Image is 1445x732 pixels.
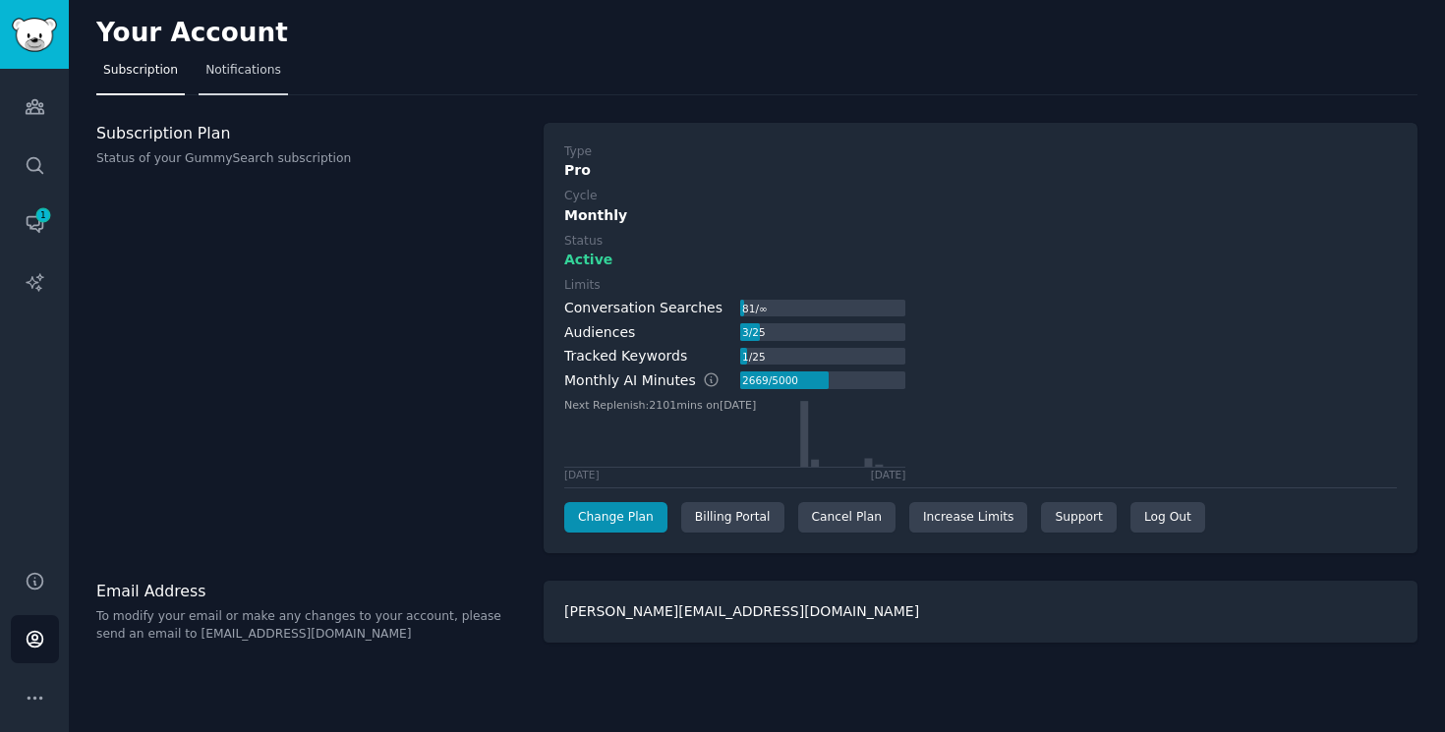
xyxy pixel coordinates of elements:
[909,502,1028,534] a: Increase Limits
[564,370,740,391] div: Monthly AI Minutes
[740,300,769,317] div: 81 / ∞
[564,322,635,343] div: Audiences
[96,581,523,601] h3: Email Address
[205,62,281,80] span: Notifications
[544,581,1417,643] div: [PERSON_NAME][EMAIL_ADDRESS][DOMAIN_NAME]
[564,143,592,161] div: Type
[199,55,288,95] a: Notifications
[96,18,288,49] h2: Your Account
[564,346,687,366] div: Tracked Keywords
[564,298,722,318] div: Conversation Searches
[12,18,57,52] img: GummySearch logo
[96,608,523,643] p: To modify your email or make any changes to your account, please send an email to [EMAIL_ADDRESS]...
[681,502,784,534] div: Billing Portal
[564,468,600,481] div: [DATE]
[798,502,896,534] div: Cancel Plan
[103,62,178,80] span: Subscription
[564,205,1397,226] div: Monthly
[740,323,767,341] div: 3 / 25
[564,160,1397,181] div: Pro
[871,468,906,481] div: [DATE]
[11,199,59,248] a: 1
[740,371,800,389] div: 2669 / 5000
[564,250,612,270] span: Active
[740,348,767,366] div: 1 / 25
[564,398,756,411] text: Next Replenish: 2101 mins on [DATE]
[564,233,603,251] div: Status
[96,123,523,143] h3: Subscription Plan
[564,502,667,534] a: Change Plan
[96,55,185,95] a: Subscription
[1130,502,1205,534] div: Log Out
[96,150,523,168] p: Status of your GummySearch subscription
[1041,502,1116,534] a: Support
[564,277,601,295] div: Limits
[564,188,597,205] div: Cycle
[34,208,52,222] span: 1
